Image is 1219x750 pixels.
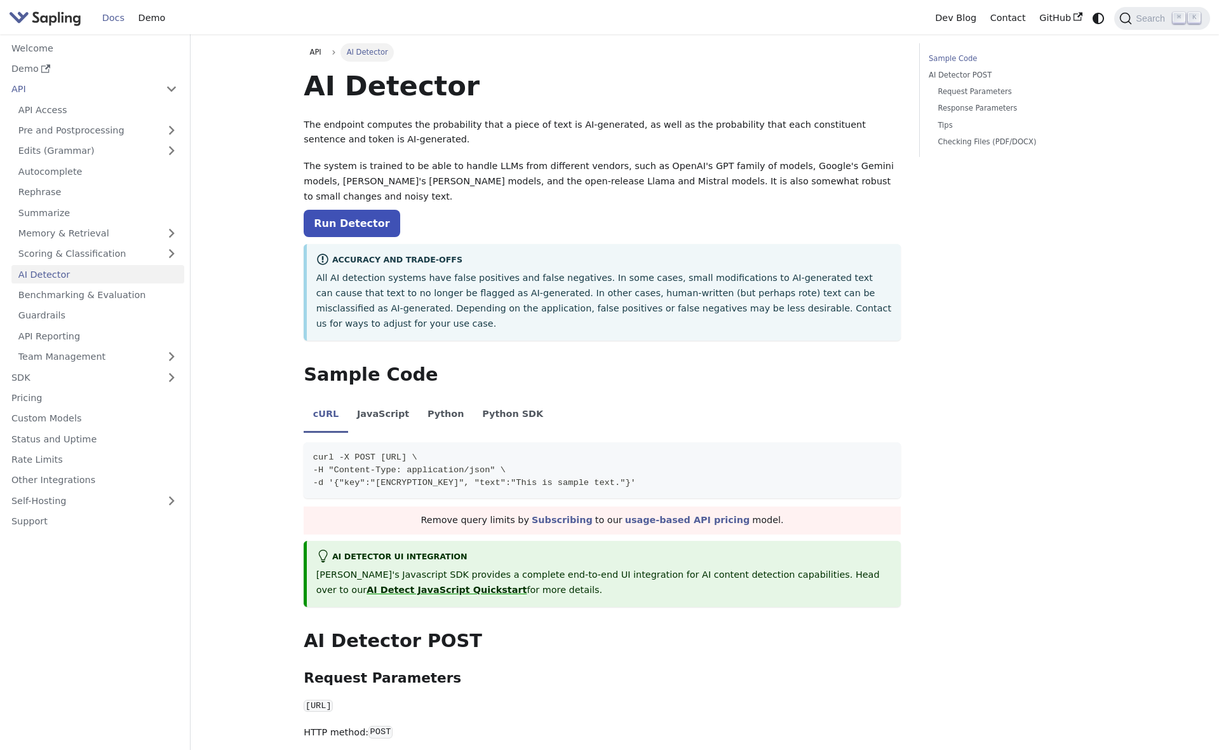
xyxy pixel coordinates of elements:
[11,348,184,366] a: Team Management
[11,100,184,119] a: API Access
[316,568,892,598] p: [PERSON_NAME]'s Javascript SDK provides a complete end-to-end UI integration for AI content detec...
[928,8,983,28] a: Dev Blog
[304,630,901,653] h2: AI Detector POST
[340,43,394,61] span: AI Detector
[11,224,184,243] a: Memory & Retrieval
[304,210,400,237] a: Run Detector
[929,69,1101,81] a: AI Detector POST
[4,471,184,489] a: Other Integrations
[316,253,892,268] div: Accuracy and Trade-offs
[304,507,901,535] div: Remove query limits by to our model.
[11,327,184,345] a: API Reporting
[313,465,506,475] span: -H "Content-Type: application/json" \
[316,271,892,331] p: All AI detection systems have false positives and false negatives. In some cases, small modificat...
[11,142,184,160] a: Edits (Grammar)
[11,245,184,263] a: Scoring & Classification
[4,60,184,78] a: Demo
[4,409,184,428] a: Custom Models
[304,725,901,740] p: HTTP method:
[1089,9,1108,27] button: Switch between dark and light mode (currently system mode)
[4,39,184,57] a: Welcome
[304,69,901,103] h1: AI Detector
[310,48,321,57] span: API
[1032,8,1089,28] a: GitHub
[929,53,1101,65] a: Sample Code
[304,364,901,386] h2: Sample Code
[367,585,527,595] a: AI Detect JavaScript Quickstart
[4,80,159,99] a: API
[625,515,750,525] a: usage-based API pricing
[473,398,553,433] li: Python SDK
[4,451,184,469] a: Rate Limits
[304,118,901,148] p: The endpoint computes the probability that a piece of text is AI-generated, as well as the probab...
[983,8,1033,28] a: Contact
[348,398,419,433] li: JavaScript
[159,368,184,386] button: Expand sidebar category 'SDK'
[9,9,86,27] a: Sapling.ai
[4,389,184,407] a: Pricing
[4,368,159,386] a: SDK
[304,159,901,204] p: The system is trained to be able to handle LLMs from different vendors, such as OpenAI's GPT fami...
[95,8,131,28] a: Docs
[11,286,184,304] a: Benchmarking & Evaluation
[4,430,184,448] a: Status and Uptime
[11,265,184,283] a: AI Detector
[1188,12,1201,24] kbd: K
[9,9,81,27] img: Sapling.ai
[11,306,184,325] a: Guardrails
[313,453,417,462] span: curl -X POST [URL] \
[938,136,1096,148] a: Checking Files (PDF/DOCX)
[304,670,901,687] h3: Request Parameters
[304,398,347,433] li: cURL
[4,491,184,510] a: Self-Hosting
[159,80,184,99] button: Collapse sidebar category 'API'
[938,102,1096,114] a: Response Parameters
[4,512,184,531] a: Support
[304,700,333,712] code: [URL]
[316,550,892,565] div: AI Detector UI integration
[11,203,184,222] a: Summarize
[11,162,184,181] a: Autocomplete
[131,8,172,28] a: Demo
[313,478,636,487] span: -d '{"key":"[ENCRYPTION_KEY]", "text":"This is sample text."}'
[1132,13,1173,24] span: Search
[1114,7,1209,30] button: Search (Command+K)
[304,43,327,61] a: API
[368,726,393,739] code: POST
[11,121,184,140] a: Pre and Postprocessing
[419,398,473,433] li: Python
[1173,12,1185,24] kbd: ⌘
[304,43,901,61] nav: Breadcrumbs
[938,86,1096,98] a: Request Parameters
[11,183,184,201] a: Rephrase
[938,119,1096,132] a: Tips
[532,515,593,525] a: Subscribing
